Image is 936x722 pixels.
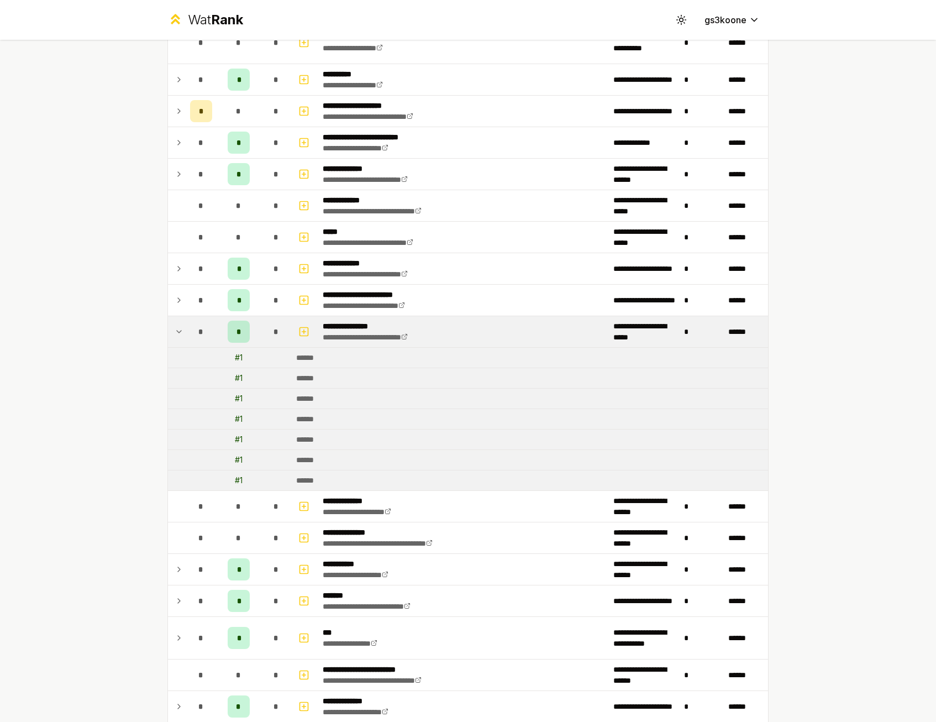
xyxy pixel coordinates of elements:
[235,393,243,404] div: # 1
[235,434,243,445] div: # 1
[188,11,243,29] div: Wat
[167,11,243,29] a: WatRank
[235,414,243,425] div: # 1
[704,13,746,27] span: gs3koone
[235,454,243,465] div: # 1
[235,475,243,486] div: # 1
[696,10,769,30] button: gs3koone
[235,373,243,384] div: # 1
[235,352,243,363] div: # 1
[211,12,243,28] span: Rank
